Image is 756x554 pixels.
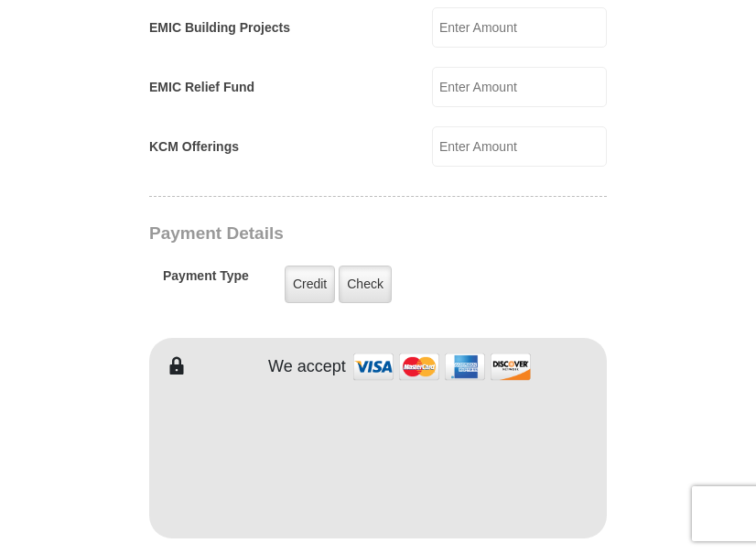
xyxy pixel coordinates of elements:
[339,266,392,303] label: Check
[432,7,607,48] input: Enter Amount
[285,266,335,303] label: Credit
[149,223,616,244] h3: Payment Details
[432,126,607,167] input: Enter Amount
[268,357,346,377] h4: We accept
[149,137,239,157] label: KCM Offerings
[149,78,254,97] label: EMIC Relief Fund
[432,67,607,107] input: Enter Amount
[149,18,290,38] label: EMIC Building Projects
[351,347,534,386] img: credit cards accepted
[163,268,249,293] h5: Payment Type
